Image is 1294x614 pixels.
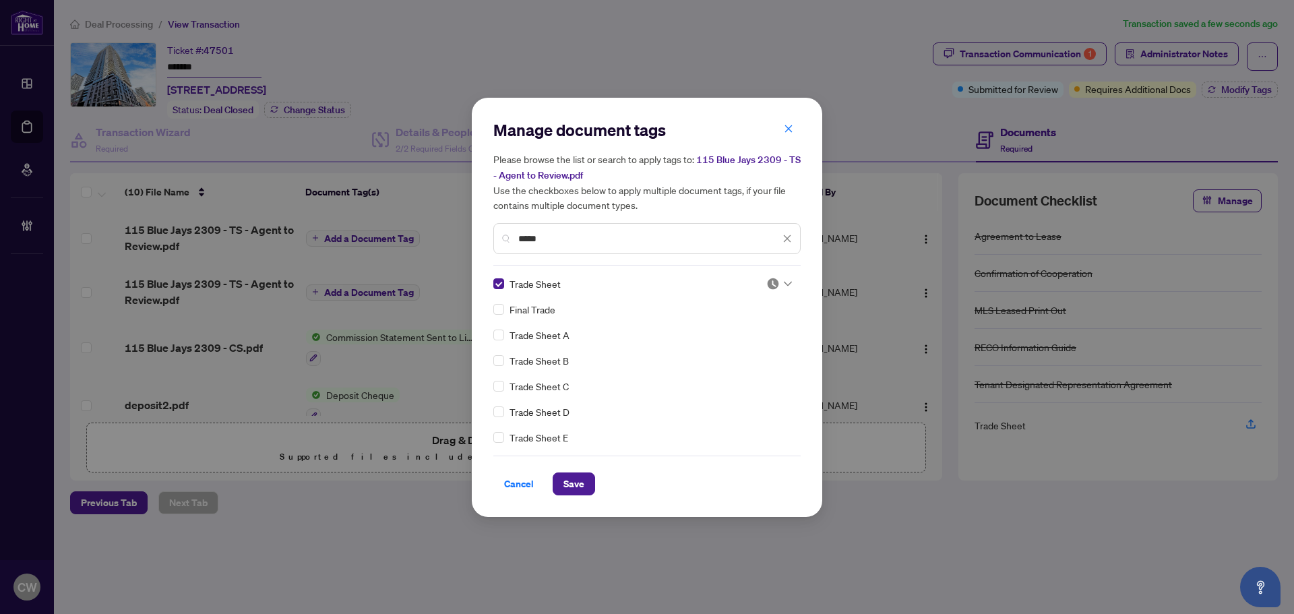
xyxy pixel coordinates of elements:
span: Final Trade [510,302,555,317]
span: close [784,124,793,133]
span: Trade Sheet E [510,430,568,445]
span: Trade Sheet [510,276,561,291]
button: Cancel [493,472,545,495]
span: Save [563,473,584,495]
span: 115 Blue Jays 2309 - TS - Agent to Review.pdf [493,154,801,181]
span: Cancel [504,473,534,495]
span: Trade Sheet A [510,328,569,342]
button: Open asap [1240,567,1281,607]
h5: Please browse the list or search to apply tags to: Use the checkboxes below to apply multiple doc... [493,152,801,212]
button: Save [553,472,595,495]
img: status [766,277,780,290]
h2: Manage document tags [493,119,801,141]
span: close [782,234,792,243]
span: Trade Sheet B [510,353,569,368]
span: Trade Sheet C [510,379,569,394]
span: Trade Sheet D [510,404,569,419]
span: Pending Review [766,277,792,290]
